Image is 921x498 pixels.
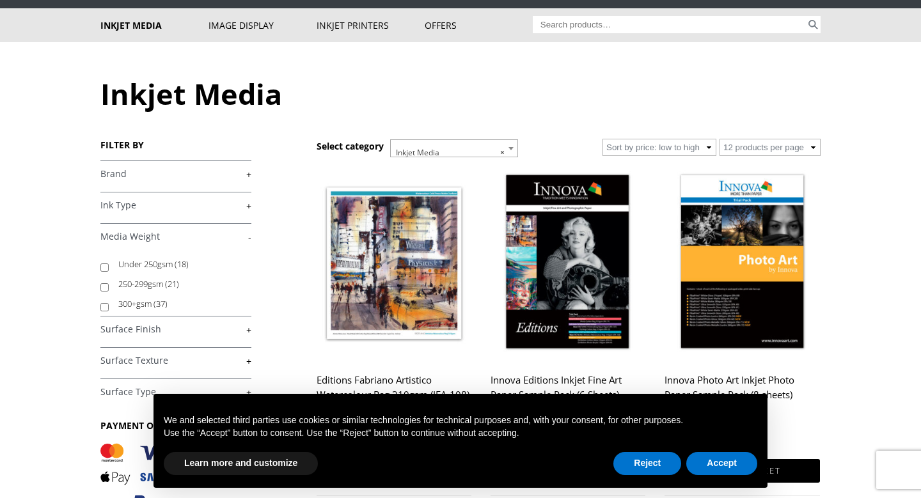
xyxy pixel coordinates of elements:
[391,140,517,166] span: Inkjet Media
[317,368,471,419] h2: Editions Fabriano Artistico Watercolour Rag 310gsm (IFA-108)
[317,140,384,152] h3: Select category
[100,139,251,151] h3: FILTER BY
[209,8,317,42] a: Image Display
[100,419,251,432] h3: PAYMENT OPTIONS
[500,144,505,162] span: ×
[165,278,179,290] span: (21)
[175,258,189,270] span: (18)
[118,274,239,294] label: 250-299gsm
[665,166,819,451] a: Innova Photo Art Inkjet Photo Paper Sample Pack (8 sheets) £7.99 inc VAT
[100,8,209,42] a: Inkjet Media
[100,355,251,367] a: +
[100,160,251,186] h4: Brand
[164,427,757,440] p: Use the “Accept” button to consent. Use the “Reject” button to continue without accepting.
[613,452,681,475] button: Reject
[317,166,471,360] img: Editions Fabriano Artistico Watercolour Rag 310gsm (IFA-108)
[100,199,251,212] a: +
[425,8,533,42] a: Offers
[164,414,757,427] p: We and selected third parties use cookies or similar technologies for technical purposes and, wit...
[602,139,716,156] select: Shop order
[100,316,251,341] h4: Surface Finish
[100,74,821,113] h1: Inkjet Media
[665,368,819,419] h2: Innova Photo Art Inkjet Photo Paper Sample Pack (8 sheets)
[100,323,251,336] a: +
[100,192,251,217] h4: Ink Type
[153,298,168,309] span: (37)
[100,347,251,373] h4: Surface Texture
[665,166,819,360] img: Innova Photo Art Inkjet Photo Paper Sample Pack (8 sheets)
[100,231,251,243] a: -
[317,8,425,42] a: Inkjet Printers
[100,223,251,249] h4: Media Weight
[686,452,757,475] button: Accept
[164,452,318,475] button: Learn more and customize
[491,166,645,360] img: Innova Editions Inkjet Fine Art Paper Sample Pack (6 Sheets)
[118,294,239,314] label: 300+gsm
[491,166,645,451] a: Innova Editions Inkjet Fine Art Paper Sample Pack (6 Sheets) £7.99 inc VAT
[143,384,778,498] div: Notice
[533,16,807,33] input: Search products…
[390,139,518,157] span: Inkjet Media
[806,16,821,33] button: Search
[100,168,251,180] a: +
[118,254,239,274] label: Under 250gsm
[317,166,471,451] a: Editions Fabriano Artistico Watercolour Rag 310gsm (IFA-108) £6.29
[100,378,251,404] h4: Surface Type
[100,386,251,398] a: +
[491,368,645,419] h2: Innova Editions Inkjet Fine Art Paper Sample Pack (6 Sheets)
